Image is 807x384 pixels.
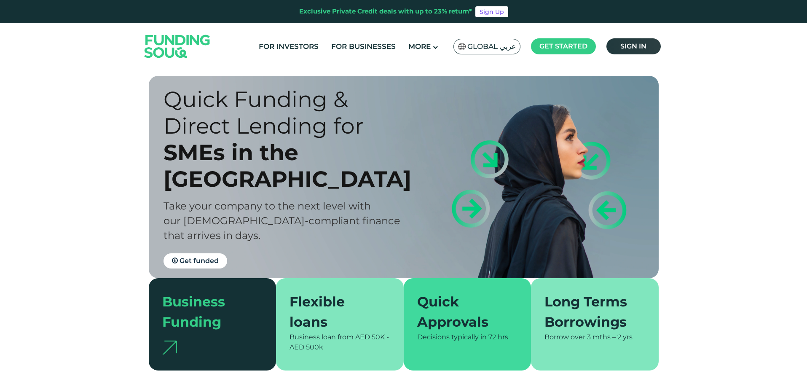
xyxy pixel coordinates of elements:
[290,333,354,341] span: Business loan from
[475,6,508,17] a: Sign Up
[329,40,398,54] a: For Businesses
[164,200,400,242] span: Take your company to the next level with our [DEMOGRAPHIC_DATA]-compliant finance that arrives in...
[606,38,661,54] a: Sign in
[408,42,431,51] span: More
[417,292,508,332] div: Quick Approvals
[299,7,472,16] div: Exclusive Private Credit deals with up to 23% return*
[164,253,227,269] a: Get funded
[417,333,487,341] span: Decisions typically in
[162,341,177,354] img: arrow
[544,292,635,332] div: Long Terms Borrowings
[290,292,380,332] div: Flexible loans
[164,86,418,139] div: Quick Funding & Direct Lending for
[164,139,418,192] div: SMEs in the [GEOGRAPHIC_DATA]
[544,333,585,341] span: Borrow over
[488,333,508,341] span: 72 hrs
[620,42,646,50] span: Sign in
[136,25,219,67] img: Logo
[257,40,321,54] a: For Investors
[587,333,633,341] span: 3 mths – 2 yrs
[458,43,466,50] img: SA Flag
[162,292,253,332] div: Business Funding
[467,42,516,51] span: Global عربي
[539,42,587,50] span: Get started
[180,257,219,265] span: Get funded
